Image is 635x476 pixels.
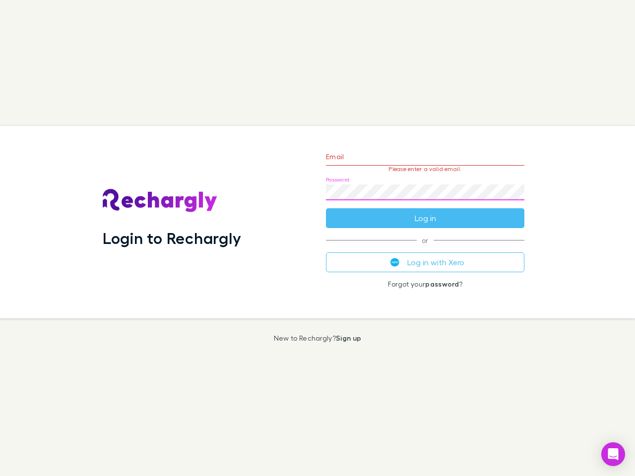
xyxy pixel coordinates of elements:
[274,334,362,342] p: New to Rechargly?
[103,189,218,213] img: Rechargly's Logo
[326,252,524,272] button: Log in with Xero
[103,229,241,247] h1: Login to Rechargly
[326,280,524,288] p: Forgot your ?
[326,176,349,183] label: Password
[390,258,399,267] img: Xero's logo
[326,166,524,173] p: Please enter a valid email.
[425,280,459,288] a: password
[326,240,524,240] span: or
[326,208,524,228] button: Log in
[601,442,625,466] div: Open Intercom Messenger
[336,334,361,342] a: Sign up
